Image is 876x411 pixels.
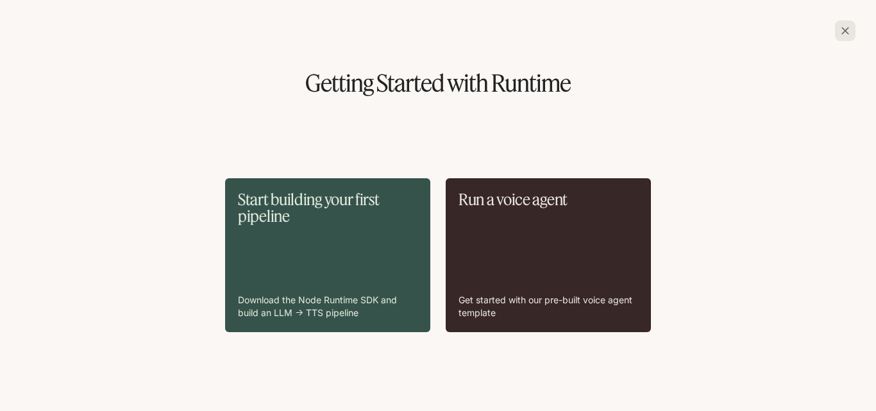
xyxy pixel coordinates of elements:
p: Download the Node Runtime SDK and build an LLM -> TTS pipeline [238,294,417,319]
a: Run a voice agentGet started with our pre-built voice agent template [446,178,651,332]
p: Run a voice agent [459,191,638,208]
a: Start building your first pipelineDownload the Node Runtime SDK and build an LLM -> TTS pipeline [225,178,430,332]
h1: Getting Started with Runtime [21,72,855,95]
p: Start building your first pipeline [238,191,417,225]
p: Get started with our pre-built voice agent template [459,294,638,319]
